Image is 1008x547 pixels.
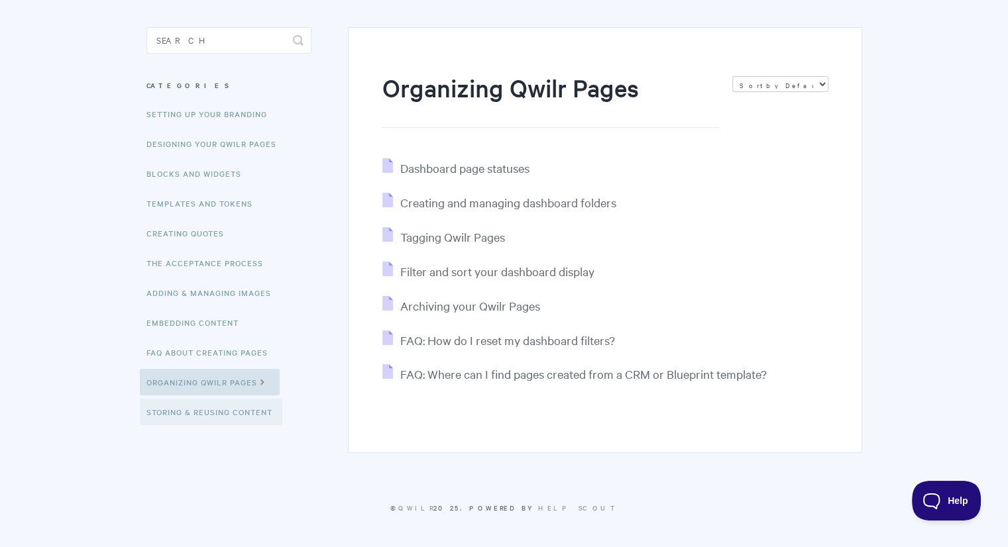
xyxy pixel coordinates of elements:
span: Archiving your Qwilr Pages [400,298,539,313]
span: FAQ: How do I reset my dashboard filters? [400,332,614,348]
a: Tagging Qwilr Pages [382,229,504,244]
a: Archiving your Qwilr Pages [382,298,539,313]
a: Blocks and Widgets [146,160,251,187]
select: Page reloads on selection [732,76,828,92]
span: Filter and sort your dashboard display [400,264,594,279]
a: FAQ About Creating Pages [146,339,278,366]
span: Tagging Qwilr Pages [400,229,504,244]
input: Search [146,27,311,54]
span: Powered by [469,503,618,513]
h1: Organizing Qwilr Pages [382,71,718,128]
span: Dashboard page statuses [400,160,529,175]
a: FAQ: How do I reset my dashboard filters? [382,332,614,348]
a: Help Scout [538,503,618,513]
p: © 2025. [146,502,862,514]
a: Setting up your Branding [146,101,277,127]
span: FAQ: Where can I find pages created from a CRM or Blueprint template? [400,366,766,381]
a: Storing & Reusing Content [140,399,282,425]
a: Organizing Qwilr Pages [140,369,280,395]
a: Creating and managing dashboard folders [382,195,616,210]
a: Designing Your Qwilr Pages [146,130,286,157]
a: FAQ: Where can I find pages created from a CRM or Blueprint template? [382,366,766,381]
a: Dashboard page statuses [382,160,529,175]
a: Templates and Tokens [146,190,262,217]
a: Creating Quotes [146,220,234,246]
a: Adding & Managing Images [146,279,281,306]
a: Embedding Content [146,309,249,336]
a: The Acceptance Process [146,250,273,276]
span: Creating and managing dashboard folders [400,195,616,210]
a: Qwilr [398,503,433,513]
h3: Categories [146,74,311,97]
a: Filter and sort your dashboard display [382,264,594,279]
iframe: Toggle Customer Support [912,481,981,521]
